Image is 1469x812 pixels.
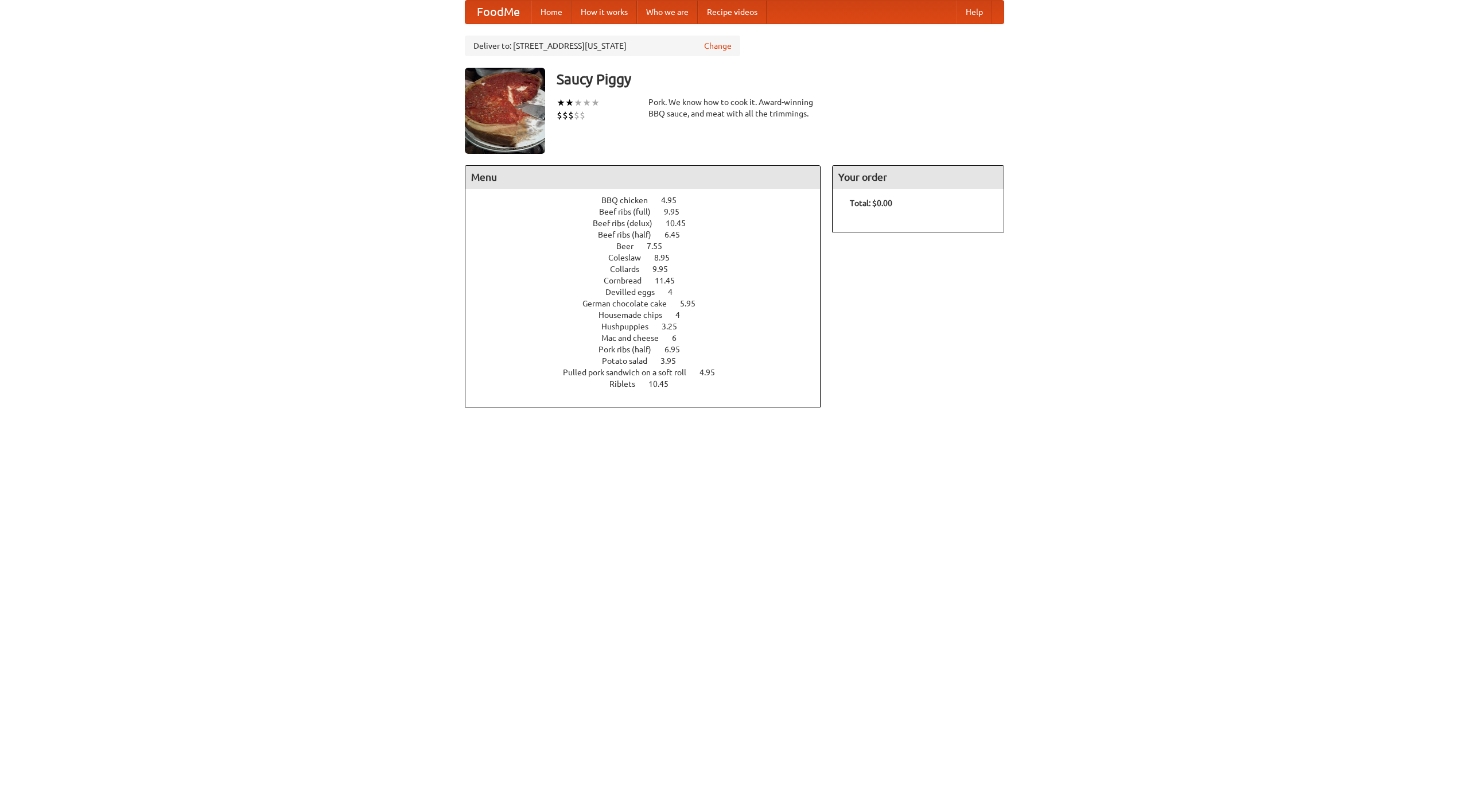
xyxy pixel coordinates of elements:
span: 9.95 [652,265,679,274]
h3: Saucy Piggy [557,68,1004,91]
span: 8.95 [654,253,681,262]
span: Beef ribs (half) [598,230,663,239]
span: 10.45 [648,379,680,388]
div: Deliver to: [STREET_ADDRESS][US_STATE] [465,36,740,56]
img: angular.jpg [465,68,545,154]
span: 7.55 [647,242,674,251]
span: Beef ribs (delux) [593,219,664,228]
li: $ [574,109,580,122]
span: Pork ribs (half) [599,345,663,354]
a: Recipe videos [698,1,767,24]
li: $ [580,109,585,122]
span: Cornbread [604,276,653,285]
h4: Your order [833,166,1004,189]
a: Cornbread 11.45 [604,276,696,285]
li: $ [568,109,574,122]
span: Devilled eggs [605,287,666,297]
span: 4 [675,310,691,320]
a: Mac and cheese 6 [601,333,698,343]
a: Beef ribs (half) 6.45 [598,230,701,239]
a: BBQ chicken 4.95 [601,196,698,205]
span: 6.95 [664,345,691,354]
span: BBQ chicken [601,196,659,205]
a: Riblets 10.45 [609,379,690,388]
a: Home [531,1,572,24]
span: 4.95 [699,368,726,377]
span: Coleslaw [608,253,652,262]
h4: Menu [465,166,820,189]
div: Pork. We know how to cook it. Award-winning BBQ sauce, and meat with all the trimmings. [648,96,821,119]
a: Hushpuppies 3.25 [601,322,698,331]
li: ★ [565,96,574,109]
a: Collards 9.95 [610,265,689,274]
span: Beer [616,242,645,251]
span: 3.95 [660,356,687,366]
a: Help [957,1,992,24]
span: 11.45 [655,276,686,285]
li: ★ [582,96,591,109]
span: 4.95 [661,196,688,205]
li: ★ [574,96,582,109]
span: Mac and cheese [601,333,670,343]
li: ★ [591,96,600,109]
span: Riblets [609,379,647,388]
a: How it works [572,1,637,24]
span: 6 [672,333,688,343]
a: Pulled pork sandwich on a soft roll 4.95 [563,368,736,377]
a: Housemade chips 4 [599,310,701,320]
span: 6.45 [664,230,691,239]
li: $ [562,109,568,122]
span: Potato salad [602,356,659,366]
a: FoodMe [465,1,531,24]
a: Potato salad 3.95 [602,356,697,366]
a: Beef ribs (delux) 10.45 [593,219,707,228]
span: 10.45 [666,219,697,228]
a: Coleslaw 8.95 [608,253,691,262]
a: Beef ribs (full) 9.95 [599,207,701,216]
a: Beer 7.55 [616,242,683,251]
li: ★ [557,96,565,109]
span: German chocolate cake [582,299,678,308]
a: German chocolate cake 5.95 [582,299,717,308]
span: Housemade chips [599,310,674,320]
span: 9.95 [664,207,691,216]
span: 3.25 [662,322,689,331]
span: 5.95 [680,299,707,308]
a: Pork ribs (half) 6.95 [599,345,701,354]
a: Change [704,40,732,52]
b: Total: $0.00 [850,199,892,208]
a: Devilled eggs 4 [605,287,694,297]
a: Who we are [637,1,698,24]
li: $ [557,109,562,122]
span: Beef ribs (full) [599,207,662,216]
span: 4 [668,287,684,297]
span: Pulled pork sandwich on a soft roll [563,368,698,377]
span: Collards [610,265,651,274]
span: Hushpuppies [601,322,660,331]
